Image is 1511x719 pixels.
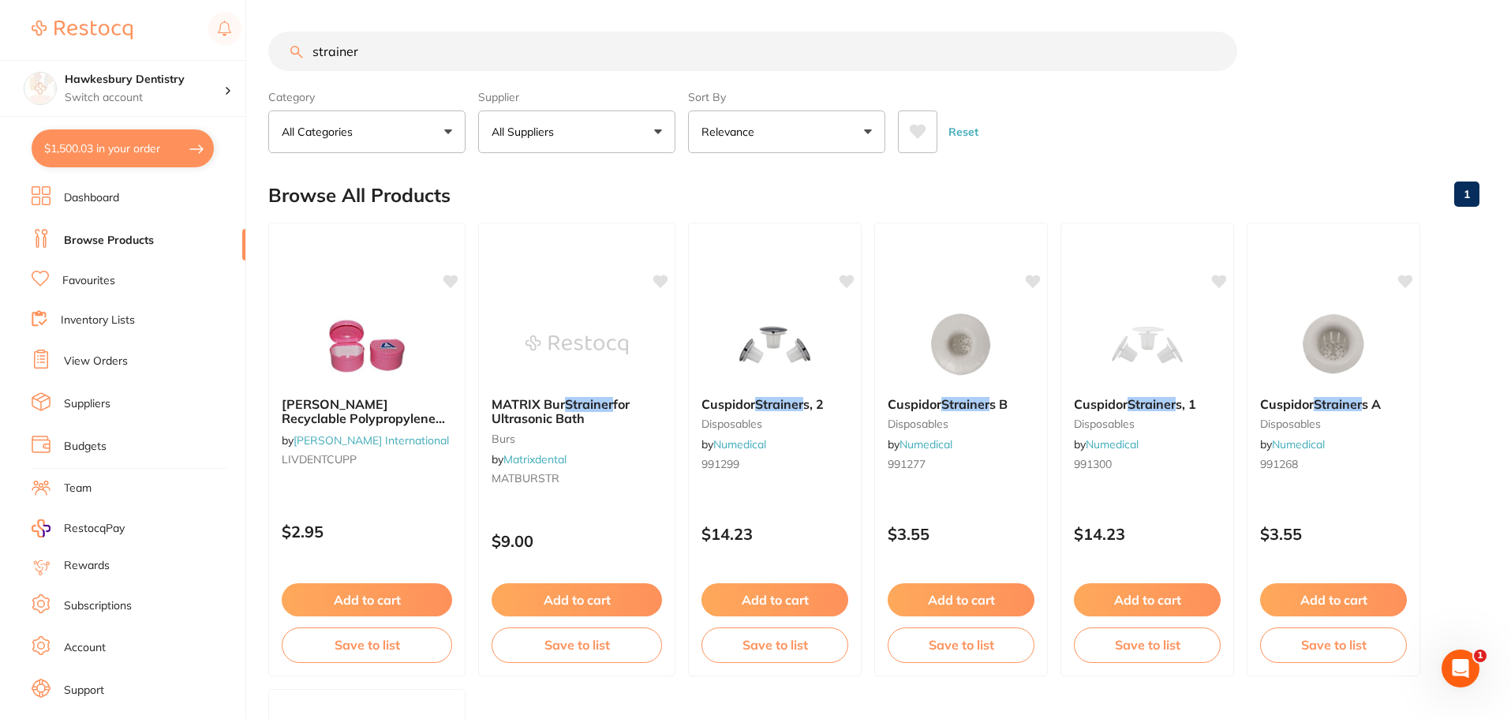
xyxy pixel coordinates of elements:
[701,525,848,543] p: $14.23
[282,583,452,616] button: Add to cart
[268,90,466,104] label: Category
[492,532,662,550] p: $9.00
[944,110,983,153] button: Reset
[1074,397,1221,411] b: Cuspidor Strainers, 1
[1260,583,1407,616] button: Add to cart
[989,396,1008,412] span: s B
[1474,650,1487,662] span: 1
[492,396,630,426] span: for Ultrasonic Bath
[701,583,848,616] button: Add to cart
[910,305,1012,384] img: Cuspidor Strainers B
[492,452,567,466] span: by
[32,129,214,167] button: $1,500.03 in your order
[32,21,133,39] img: Restocq Logo
[492,583,662,616] button: Add to cart
[65,72,224,88] h4: Hawkesbury Dentistry
[688,110,885,153] button: Relevance
[888,583,1034,616] button: Add to cart
[316,305,418,384] img: Livingstone Recyclable Polypropylene Denture Cup, Hinged Lid, with Strainer, 90 x 85 x 55mm, Pink...
[1282,305,1385,384] img: Cuspidor Strainers A
[888,437,952,451] span: by
[478,90,675,104] label: Supplier
[282,452,357,466] span: LIVDENTCUPP
[282,433,449,448] span: by
[282,124,359,140] p: All Categories
[1260,397,1407,411] b: Cuspidor Strainers A
[282,396,445,455] span: [PERSON_NAME] Recyclable Polypropylene Denture Cup, Hinged Lid, with
[1086,437,1139,451] a: Numedical
[282,522,452,541] p: $2.95
[755,396,803,412] em: Strainer
[1442,650,1479,687] iframe: Intercom live chat
[1454,178,1479,210] a: 1
[724,305,826,384] img: Cuspidor Strainers, 2
[64,558,110,574] a: Rewards
[492,397,662,426] b: MATRIX Bur Strainer for Ultrasonic Bath
[492,396,565,412] span: MATRIX Bur
[888,396,941,412] span: Cuspidor
[32,519,50,537] img: RestocqPay
[268,110,466,153] button: All Categories
[565,396,613,412] em: Strainer
[478,110,675,153] button: All Suppliers
[701,627,848,662] button: Save to list
[1074,457,1112,471] span: 991300
[282,627,452,662] button: Save to list
[64,396,110,412] a: Suppliers
[65,90,224,106] p: Switch account
[24,73,56,104] img: Hawkesbury Dentistry
[282,397,452,426] b: Livingstone Recyclable Polypropylene Denture Cup, Hinged Lid, with Strainer, 90 x 85 x 55mm, Pink...
[1074,418,1221,430] small: disposables
[1260,525,1407,543] p: $3.55
[32,12,133,48] a: Restocq Logo
[899,437,952,451] a: Numedical
[61,313,135,328] a: Inventory Lists
[941,396,989,412] em: Strainer
[888,525,1034,543] p: $3.55
[268,32,1237,71] input: Search Products
[525,305,628,384] img: MATRIX Bur Strainer for Ultrasonic Bath
[803,396,824,412] span: s, 2
[1176,396,1196,412] span: s, 1
[701,397,848,411] b: Cuspidor Strainers, 2
[1074,437,1139,451] span: by
[1074,627,1221,662] button: Save to list
[1074,583,1221,616] button: Add to cart
[1260,627,1407,662] button: Save to list
[713,437,766,451] a: Numedical
[64,521,125,537] span: RestocqPay
[62,273,115,289] a: Favourites
[1260,437,1325,451] span: by
[701,437,766,451] span: by
[64,233,154,249] a: Browse Products
[888,457,926,471] span: 991277
[64,190,119,206] a: Dashboard
[701,124,761,140] p: Relevance
[1128,396,1176,412] em: Strainer
[503,452,567,466] a: Matrixdental
[64,683,104,698] a: Support
[1074,396,1128,412] span: Cuspidor
[1260,396,1314,412] span: Cuspidor
[64,354,128,369] a: View Orders
[1272,437,1325,451] a: Numedical
[701,396,755,412] span: Cuspidor
[688,90,885,104] label: Sort By
[701,418,848,430] small: disposables
[294,433,449,448] a: [PERSON_NAME] International
[1074,525,1221,543] p: $14.23
[492,433,662,445] small: burs
[492,627,662,662] button: Save to list
[1314,396,1362,412] em: Strainer
[888,418,1034,430] small: disposables
[1096,305,1199,384] img: Cuspidor Strainers, 1
[268,185,451,207] h2: Browse All Products
[492,124,560,140] p: All Suppliers
[888,397,1034,411] b: Cuspidor Strainers B
[701,457,739,471] span: 991299
[888,627,1034,662] button: Save to list
[64,481,92,496] a: Team
[1362,396,1381,412] span: s A
[492,471,559,485] span: MATBURSTR
[64,439,107,455] a: Budgets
